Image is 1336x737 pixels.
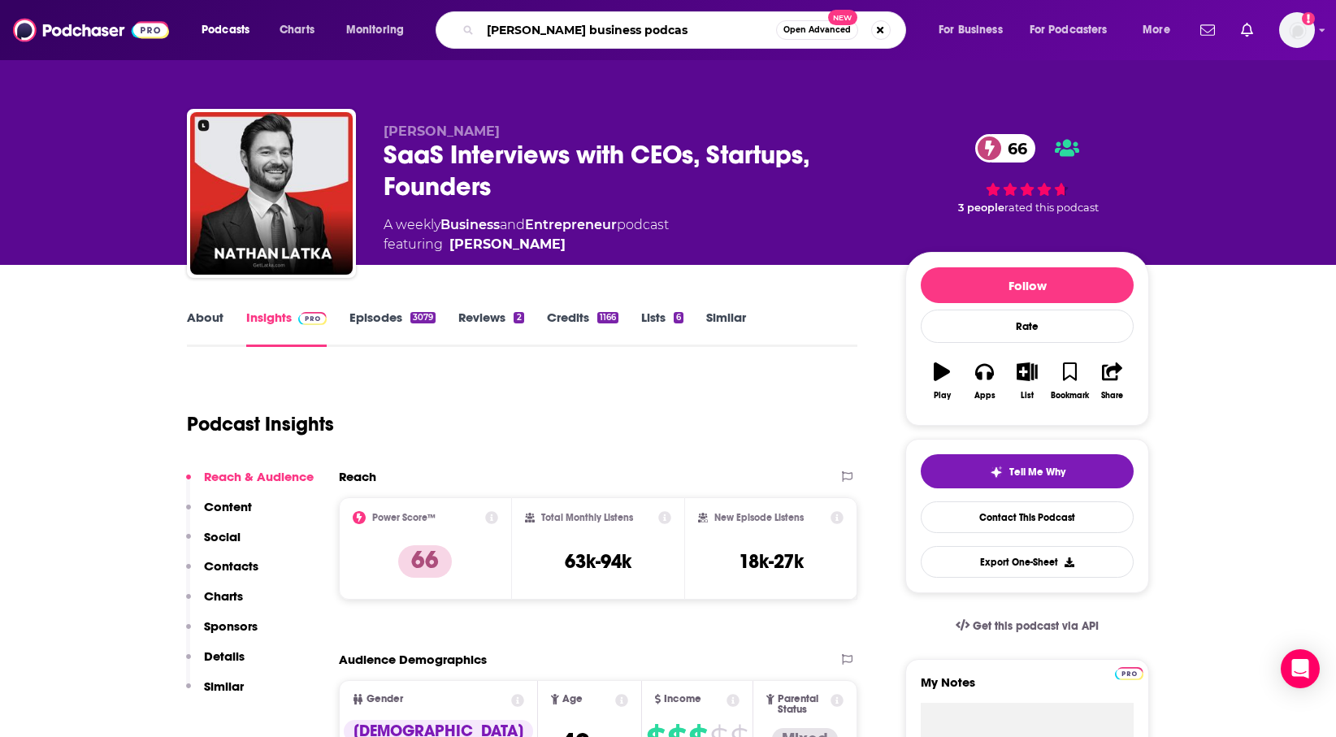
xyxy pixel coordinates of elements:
p: Charts [204,588,243,604]
button: Show profile menu [1279,12,1315,48]
button: open menu [1131,17,1191,43]
span: 3 people [958,202,1004,214]
h2: New Episode Listens [714,512,804,523]
div: Search podcasts, credits, & more... [451,11,922,49]
span: [PERSON_NAME] [384,124,500,139]
h2: Total Monthly Listens [541,512,633,523]
div: A weekly podcast [384,215,669,254]
button: List [1006,352,1048,410]
button: Follow [921,267,1134,303]
label: My Notes [921,674,1134,703]
span: More [1143,19,1170,41]
span: Get this podcast via API [973,619,1099,633]
a: Charts [269,17,324,43]
span: Gender [367,694,403,704]
h2: Reach [339,469,376,484]
a: Contact This Podcast [921,501,1134,533]
button: tell me why sparkleTell Me Why [921,454,1134,488]
div: List [1021,391,1034,401]
div: Share [1101,391,1123,401]
div: Open Intercom Messenger [1281,649,1320,688]
div: 2 [514,312,523,323]
h2: Power Score™ [372,512,436,523]
span: Charts [280,19,314,41]
div: 66 3 peoplerated this podcast [905,124,1149,225]
img: User Profile [1279,12,1315,48]
button: Open AdvancedNew [776,20,858,40]
span: For Podcasters [1030,19,1108,41]
a: Show notifications dropdown [1194,16,1221,44]
a: Get this podcast via API [943,606,1112,646]
img: Podchaser - Follow, Share and Rate Podcasts [13,15,169,46]
button: Similar [186,678,244,709]
h1: Podcast Insights [187,412,334,436]
a: 66 [975,134,1035,163]
button: open menu [190,17,271,43]
a: Similar [706,310,746,347]
p: Details [204,648,245,664]
span: New [828,10,857,25]
img: Podchaser Pro [1115,667,1143,680]
div: 1166 [597,312,618,323]
div: Apps [974,391,995,401]
div: 6 [674,312,683,323]
h3: 63k-94k [565,549,631,574]
a: Episodes3079 [349,310,436,347]
button: open menu [335,17,425,43]
button: Play [921,352,963,410]
span: featuring [384,235,669,254]
span: Open Advanced [783,26,851,34]
p: 66 [398,545,452,578]
a: Entrepreneur [525,217,617,232]
span: 66 [991,134,1035,163]
a: About [187,310,223,347]
span: rated this podcast [1004,202,1099,214]
button: Content [186,499,252,529]
span: Tell Me Why [1009,466,1065,479]
div: Rate [921,310,1134,343]
a: Lists6 [641,310,683,347]
img: SaaS Interviews with CEOs, Startups, Founders [190,112,353,275]
button: Social [186,529,241,559]
a: InsightsPodchaser Pro [246,310,327,347]
span: and [500,217,525,232]
span: Income [664,694,701,704]
span: Age [562,694,583,704]
button: open menu [1019,17,1131,43]
a: Credits1166 [547,310,618,347]
button: Export One-Sheet [921,546,1134,578]
span: Parental Status [778,694,828,715]
button: Share [1091,352,1134,410]
p: Sponsors [204,618,258,634]
span: Logged in as patiencebaldacci [1279,12,1315,48]
div: Play [934,391,951,401]
button: Reach & Audience [186,469,314,499]
img: tell me why sparkle [990,466,1003,479]
a: Reviews2 [458,310,523,347]
input: Search podcasts, credits, & more... [480,17,776,43]
div: Bookmark [1051,391,1089,401]
span: Podcasts [202,19,249,41]
button: open menu [927,17,1023,43]
a: Pro website [1115,665,1143,680]
h2: Audience Demographics [339,652,487,667]
a: Show notifications dropdown [1234,16,1260,44]
button: Details [186,648,245,678]
button: Apps [963,352,1005,410]
p: Reach & Audience [204,469,314,484]
a: Business [440,217,500,232]
button: Sponsors [186,618,258,648]
button: Charts [186,588,243,618]
p: Content [204,499,252,514]
span: Monitoring [346,19,404,41]
svg: Add a profile image [1302,12,1315,25]
a: Nathan Latka [449,235,566,254]
p: Similar [204,678,244,694]
span: For Business [939,19,1003,41]
p: Contacts [204,558,258,574]
h3: 18k-27k [739,549,804,574]
button: Contacts [186,558,258,588]
div: 3079 [410,312,436,323]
